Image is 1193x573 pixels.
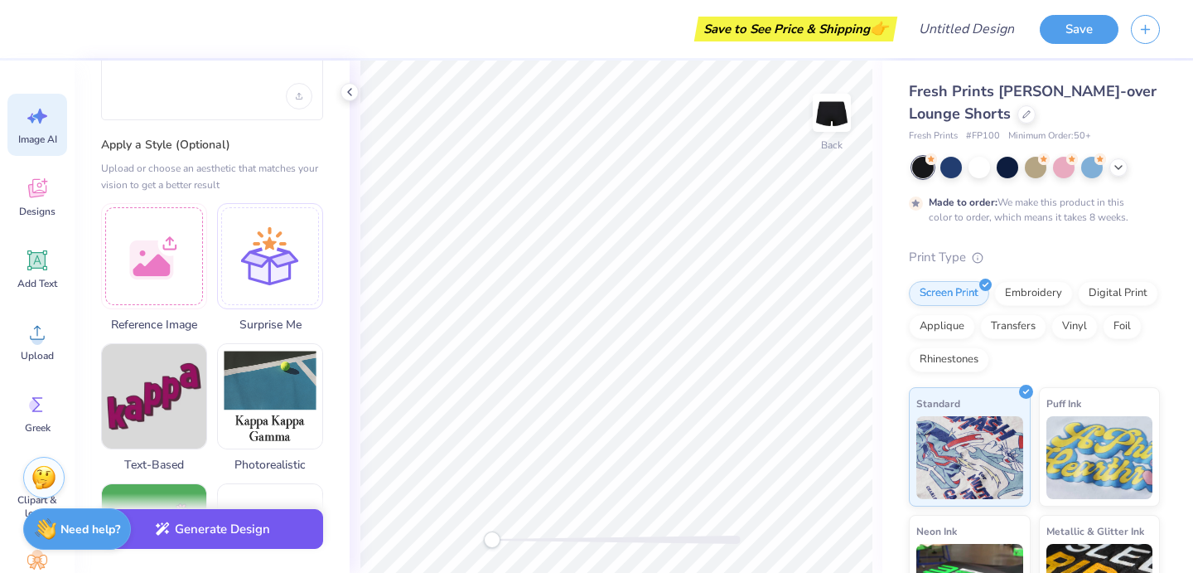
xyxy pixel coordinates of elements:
[821,138,843,153] div: Back
[916,416,1023,499] img: Standard
[10,493,65,520] span: Clipart & logos
[906,12,1027,46] input: Untitled Design
[286,83,312,109] div: Upload image
[101,137,323,153] label: Apply a Style (Optional)
[909,281,989,306] div: Screen Print
[994,281,1073,306] div: Embroidery
[916,395,960,412] span: Standard
[1040,15,1118,44] button: Save
[101,316,207,333] span: Reference Image
[916,522,957,540] span: Neon Ink
[980,314,1046,339] div: Transfers
[101,509,323,550] button: Generate Design
[929,196,997,209] strong: Made to order:
[966,129,1000,143] span: # FP100
[909,248,1160,267] div: Print Type
[909,81,1157,124] span: Fresh Prints [PERSON_NAME]-over Lounge Shorts
[1078,281,1158,306] div: Digital Print
[815,96,848,129] img: Back
[484,532,500,548] div: Accessibility label
[19,205,56,218] span: Designs
[21,349,54,362] span: Upload
[909,347,989,372] div: Rhinestones
[1103,314,1142,339] div: Foil
[1046,522,1144,540] span: Metallic & Glitter Ink
[1008,129,1091,143] span: Minimum Order: 50 +
[909,314,975,339] div: Applique
[18,133,57,146] span: Image AI
[101,456,207,473] span: Text-Based
[1051,314,1098,339] div: Vinyl
[929,195,1133,225] div: We make this product in this color to order, which means it takes 8 weeks.
[217,456,323,473] span: Photorealistic
[25,421,51,435] span: Greek
[1046,416,1153,499] img: Puff Ink
[60,522,120,537] strong: Need help?
[218,344,322,449] img: Photorealistic
[909,129,958,143] span: Fresh Prints
[870,18,888,38] span: 👉
[101,160,323,193] div: Upload or choose an aesthetic that matches your vision to get a better result
[217,316,323,333] span: Surprise Me
[102,344,206,449] img: Text-Based
[17,277,57,290] span: Add Text
[698,17,893,41] div: Save to See Price & Shipping
[1046,395,1081,412] span: Puff Ink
